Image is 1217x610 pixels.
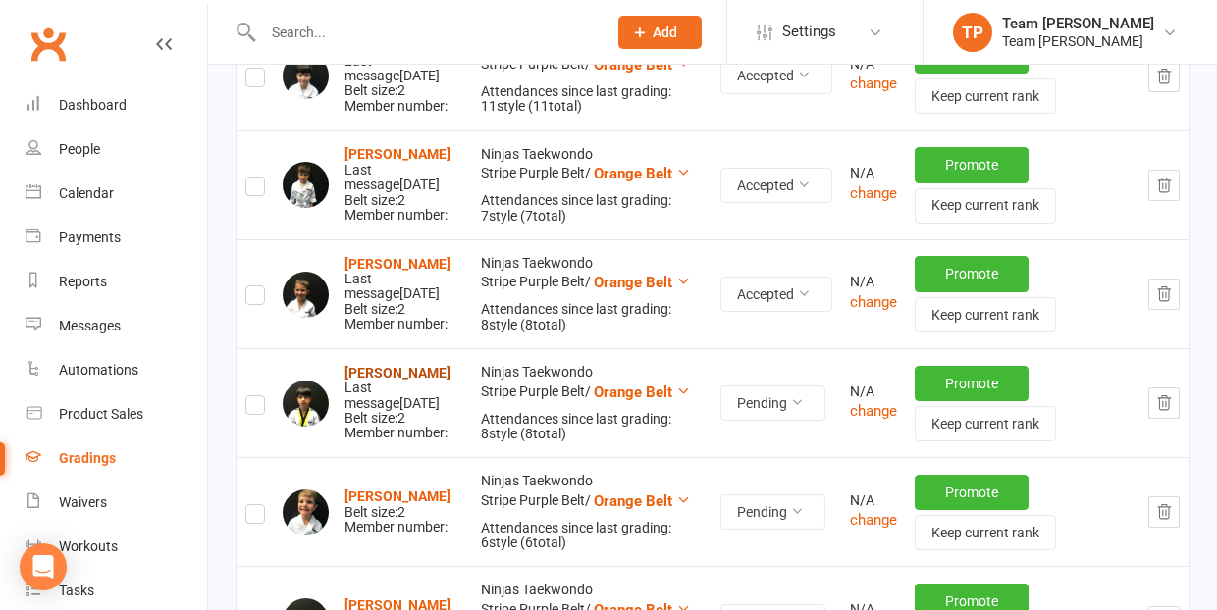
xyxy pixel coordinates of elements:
[344,147,463,223] div: Belt size: 2 Member number:
[26,436,207,481] a: Gradings
[594,383,672,401] span: Orange Belt
[26,260,207,304] a: Reports
[59,229,121,245] div: Payments
[850,275,897,289] div: N/A
[481,193,703,224] div: Attendances since last grading: 7 style ( 7 total)
[850,493,897,508] div: N/A
[283,53,329,99] img: Colum Kenny
[344,366,463,441] div: Belt size: 2 Member number:
[720,494,825,530] button: Pending
[782,10,836,54] span: Settings
[59,318,121,333] div: Messages
[283,272,329,318] img: Lucas Pitts
[915,188,1056,224] button: Keep current rank
[594,271,691,294] button: Orange Belt
[481,84,703,115] div: Attendances since last grading: 11 style ( 11 total)
[26,525,207,569] a: Workouts
[594,492,672,510] span: Orange Belt
[915,256,1029,291] button: Promote
[26,127,207,172] a: People
[59,362,138,378] div: Automations
[481,412,703,442] div: Attendances since last grading: 8 style ( 8 total)
[283,162,329,208] img: Gabriel Munoz-Roloff
[283,381,329,427] img: Zachary Shomos
[472,239,712,348] td: Ninjas Taekwondo Stripe Purple Belt /
[472,22,712,130] td: Ninjas Taekwondo Stripe Purple Belt /
[59,141,100,157] div: People
[720,385,825,421] button: Pending
[344,38,463,114] div: Belt size: 2 Member number:
[24,20,73,69] a: Clubworx
[594,489,691,513] button: Orange Belt
[850,508,897,532] button: change
[59,185,114,201] div: Calendar
[344,365,450,381] a: [PERSON_NAME]
[1002,32,1154,50] div: Team [PERSON_NAME]
[26,304,207,348] a: Messages
[26,83,207,127] a: Dashboard
[344,488,450,504] a: [PERSON_NAME]
[344,272,463,302] div: Last message [DATE]
[915,78,1056,114] button: Keep current rank
[344,489,450,534] div: Belt size: 2 Member number:
[720,168,832,203] button: Accepted
[344,54,463,84] div: Last message [DATE]
[59,274,107,289] div: Reports
[653,25,677,40] span: Add
[594,56,672,74] span: Orange Belt
[20,543,67,590] div: Open Intercom Messenger
[59,450,116,466] div: Gradings
[850,290,897,314] button: change
[915,406,1056,441] button: Keep current rank
[344,256,450,272] a: [PERSON_NAME]
[59,406,143,422] div: Product Sales
[26,481,207,525] a: Waivers
[594,162,691,185] button: Orange Belt
[283,489,329,535] img: Martin Stergu
[850,384,897,399] div: N/A
[850,399,897,423] button: change
[344,163,463,193] div: Last message [DATE]
[850,181,897,205] button: change
[594,274,672,291] span: Orange Belt
[594,165,672,182] span: Orange Belt
[59,494,107,510] div: Waivers
[481,302,703,332] div: Attendances since last grading: 8 style ( 8 total)
[257,19,593,46] input: Search...
[594,381,691,404] button: Orange Belt
[26,172,207,216] a: Calendar
[850,72,897,95] button: change
[26,216,207,260] a: Payments
[472,348,712,457] td: Ninjas Taekwondo Stripe Purple Belt /
[59,538,118,554] div: Workouts
[915,366,1029,401] button: Promote
[1002,15,1154,32] div: Team [PERSON_NAME]
[915,475,1029,510] button: Promote
[59,97,127,113] div: Dashboard
[472,457,712,566] td: Ninjas Taekwondo Stripe Purple Belt /
[915,147,1029,182] button: Promote
[344,146,450,162] a: [PERSON_NAME]
[850,166,897,180] div: N/A
[915,297,1056,332] button: Keep current rank
[344,257,463,332] div: Belt size: 2 Member number:
[59,583,94,598] div: Tasks
[344,381,463,411] div: Last message [DATE]
[720,59,832,94] button: Accepted
[26,392,207,436] a: Product Sales
[472,130,712,239] td: Ninjas Taekwondo Stripe Purple Belt /
[720,277,832,312] button: Accepted
[915,515,1056,550] button: Keep current rank
[481,521,703,551] div: Attendances since last grading: 6 style ( 6 total)
[26,348,207,392] a: Automations
[953,13,992,52] div: TP
[618,16,702,49] button: Add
